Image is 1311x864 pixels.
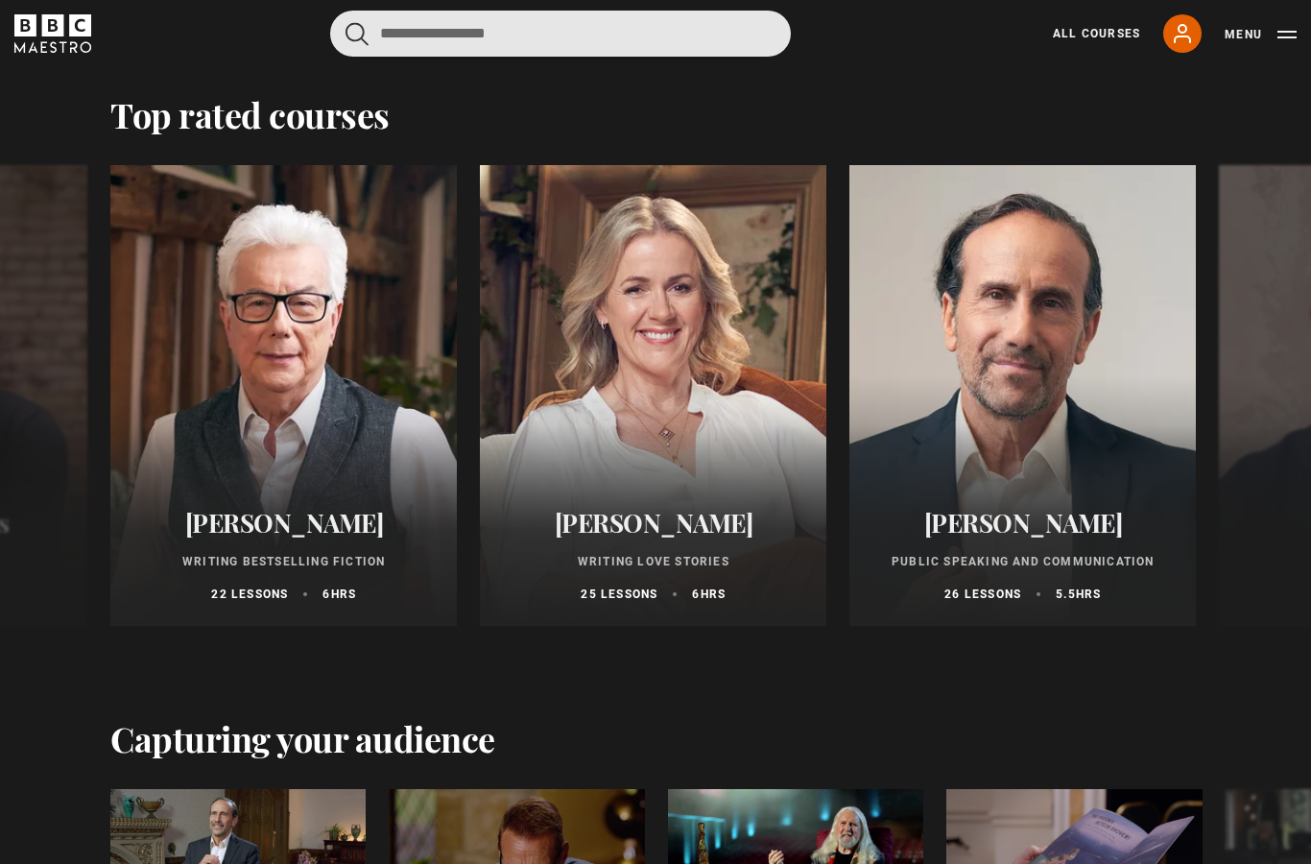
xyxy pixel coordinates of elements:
[872,508,1173,538] h2: [PERSON_NAME]
[701,588,727,601] abbr: hrs
[849,165,1196,626] a: [PERSON_NAME] Public Speaking and Communication 26 lessons 5.5hrs
[110,718,495,758] h2: Capturing your audience
[944,586,1021,603] p: 26 lessons
[211,586,288,603] p: 22 lessons
[480,165,826,626] a: [PERSON_NAME] Writing Love Stories 25 lessons 6hrs
[14,14,91,53] svg: BBC Maestro
[133,553,434,570] p: Writing Bestselling Fiction
[503,508,803,538] h2: [PERSON_NAME]
[1056,586,1101,603] p: 5.5
[110,94,390,134] h2: Top rated courses
[503,553,803,570] p: Writing Love Stories
[133,508,434,538] h2: [PERSON_NAME]
[1225,25,1297,44] button: Toggle navigation
[692,586,726,603] p: 6
[346,22,369,46] button: Submit the search query
[1053,25,1140,42] a: All Courses
[110,165,457,626] a: [PERSON_NAME] Writing Bestselling Fiction 22 lessons 6hrs
[322,586,356,603] p: 6
[872,553,1173,570] p: Public Speaking and Communication
[331,588,357,601] abbr: hrs
[1076,588,1102,601] abbr: hrs
[330,11,791,57] input: Search
[581,586,657,603] p: 25 lessons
